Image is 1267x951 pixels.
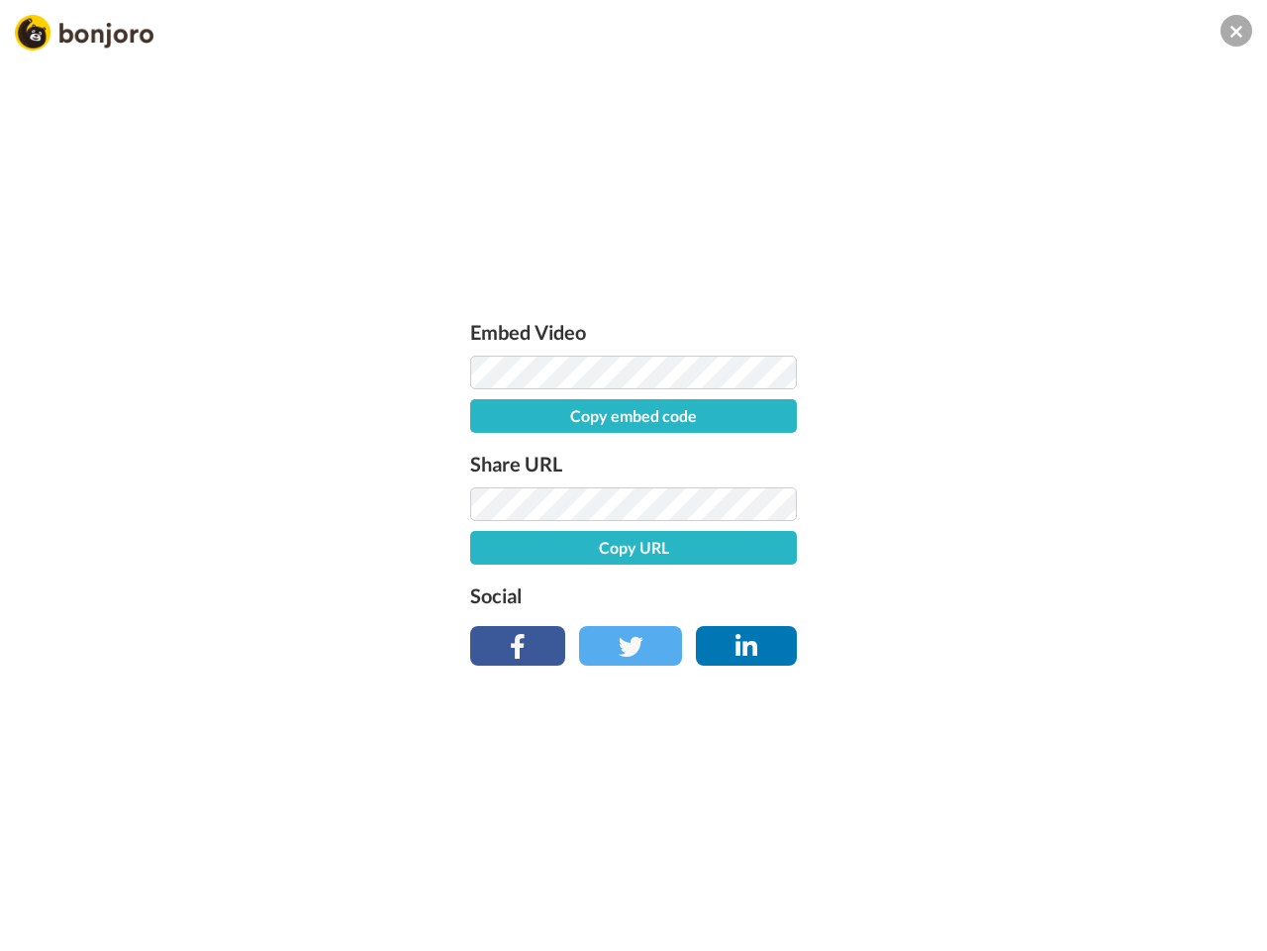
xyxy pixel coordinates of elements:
[15,15,153,51] img: Bonjoro Logo
[470,316,797,348] label: Embed Video
[470,448,797,479] label: Share URL
[470,531,797,565] button: Copy URL
[470,580,797,611] label: Social
[470,399,797,433] button: Copy embed code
